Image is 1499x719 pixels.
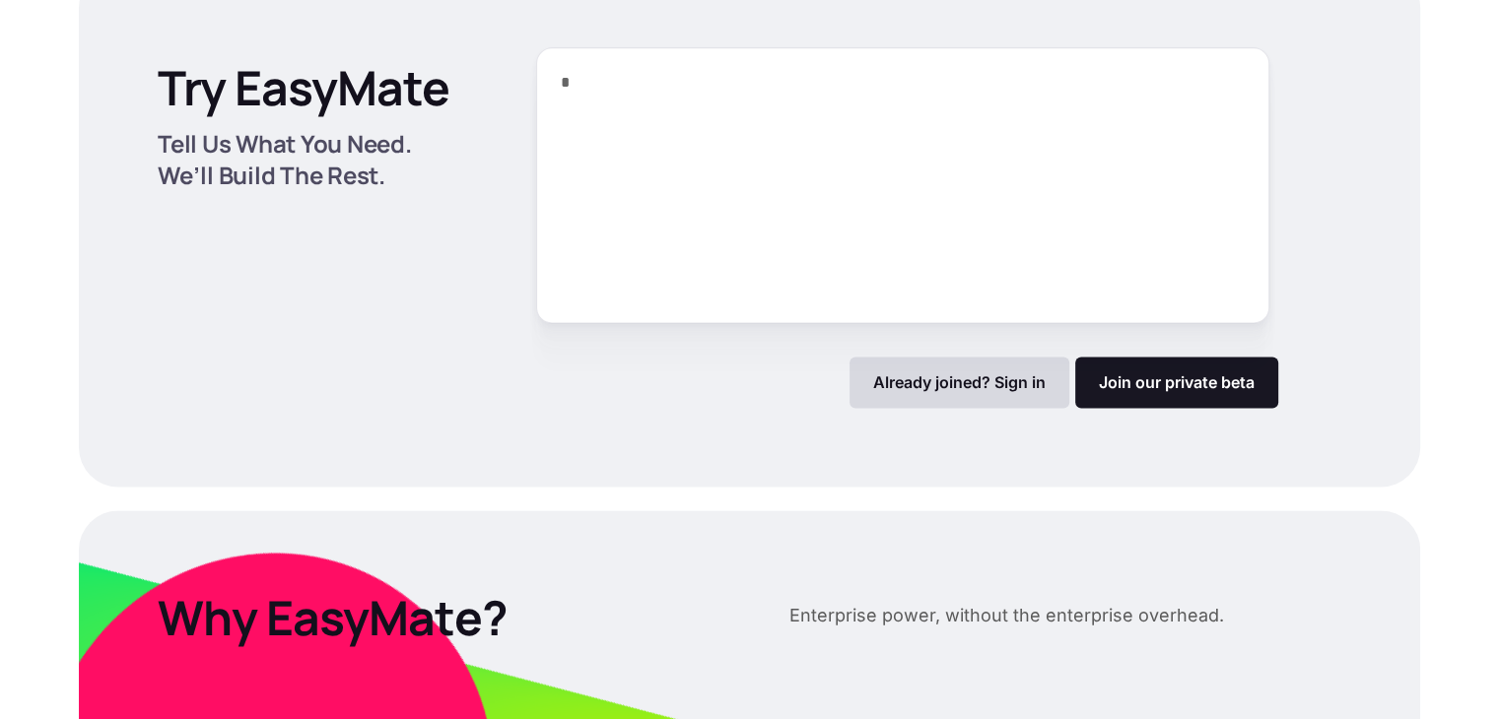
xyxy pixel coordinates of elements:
form: Form [536,47,1278,408]
p: Try EasyMate [158,59,449,116]
a: Join our private beta [1075,357,1278,408]
p: Enterprise power, without the enterprise overhead. [789,601,1224,630]
p: Tell Us What You Need. We’ll Build The Rest. [158,128,471,191]
a: Already joined? Sign in [850,357,1069,408]
p: Why EasyMate? [158,589,726,646]
p: Already joined? Sign in [873,372,1046,392]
